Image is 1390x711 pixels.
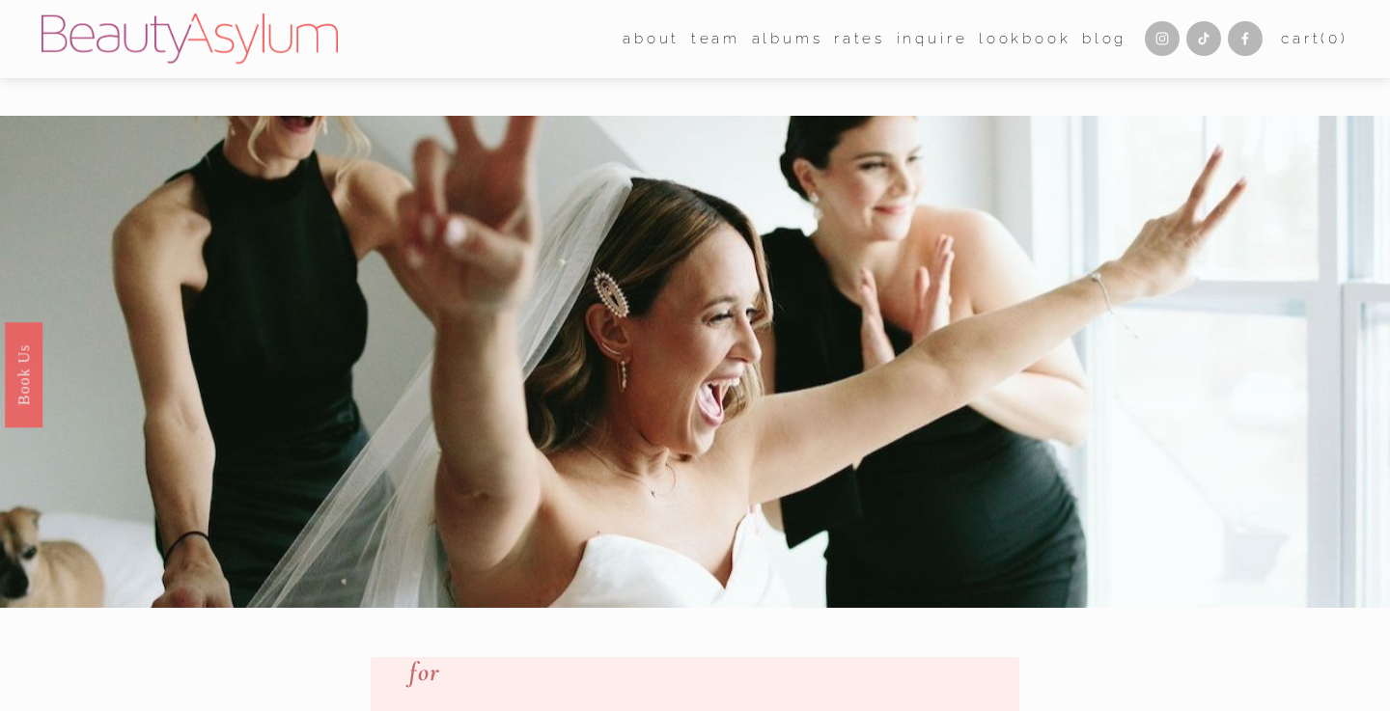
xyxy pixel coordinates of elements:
[691,24,740,54] a: folder dropdown
[623,26,680,52] span: about
[979,24,1071,54] a: Lookbook
[1082,24,1126,54] a: Blog
[42,14,338,64] img: Beauty Asylum | Bridal Hair &amp; Makeup Charlotte &amp; Atlanta
[1186,21,1221,56] a: TikTok
[409,656,440,688] em: for
[1328,30,1341,47] span: 0
[1145,21,1180,56] a: Instagram
[1228,21,1263,56] a: Facebook
[1281,26,1348,52] a: Cart(0)
[691,26,740,52] span: team
[1320,30,1348,47] span: ( )
[752,24,823,54] a: albums
[623,24,680,54] a: folder dropdown
[5,321,42,426] a: Book Us
[897,24,968,54] a: Inquire
[834,24,885,54] a: Rates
